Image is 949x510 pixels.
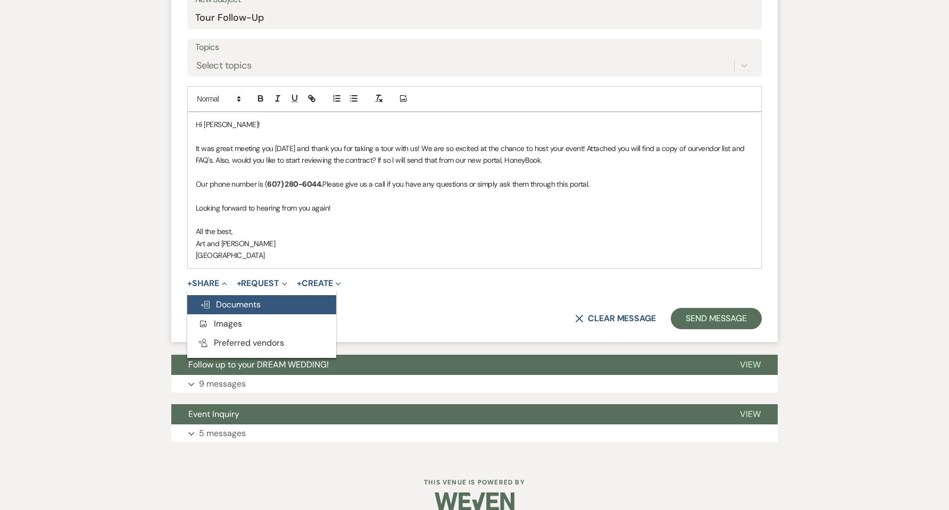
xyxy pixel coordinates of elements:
[187,295,336,314] button: Documents
[671,308,762,329] button: Send Message
[171,404,723,424] button: Event Inquiry
[199,427,246,440] p: 5 messages
[199,377,246,391] p: 9 messages
[723,404,778,424] button: View
[740,359,761,370] span: View
[297,279,302,288] span: +
[196,178,753,190] p: Our phone number is ( Please give us a call if you have any questions or simply ask them through ...
[575,314,656,323] button: Clear message
[237,279,242,288] span: +
[196,143,753,166] p: It was great meeting you [DATE] and thank you for taking a tour with us! We are so excited at the...
[196,225,753,237] p: All the best,
[196,58,252,72] div: Select topics
[196,249,753,261] p: [GEOGRAPHIC_DATA]
[187,333,336,353] button: Preferred vendors
[267,179,322,189] strong: 607) 280-6044.
[723,355,778,375] button: View
[187,279,192,288] span: +
[740,408,761,420] span: View
[171,355,723,375] button: Follow up to your DREAM WEDDING!
[171,375,778,393] button: 9 messages
[198,318,242,329] span: Images
[187,314,336,333] button: Images
[188,408,239,420] span: Event Inquiry
[196,119,753,130] p: Hi [PERSON_NAME]!
[196,202,753,214] p: Looking forward to hearing from you again!
[195,40,754,55] label: Topics
[196,238,753,249] p: Art and [PERSON_NAME]
[297,279,341,288] button: Create
[200,299,261,310] span: Documents
[188,359,329,370] span: Follow up to your DREAM WEDDING!
[171,424,778,442] button: 5 messages
[237,279,287,288] button: Request
[187,279,227,288] button: Share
